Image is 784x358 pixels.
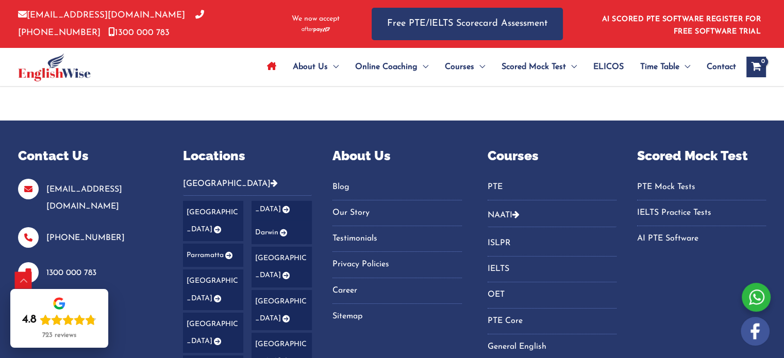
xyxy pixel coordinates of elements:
[332,146,461,166] p: About Us
[488,235,616,252] a: ISLPR
[596,7,766,41] aside: Header Widget 1
[18,11,185,20] a: [EMAIL_ADDRESS][DOMAIN_NAME]
[372,8,563,40] a: Free PTE/IELTS Scorecard Assessment
[347,49,437,85] a: Online CoachingMenu Toggle
[355,49,418,85] span: Online Coaching
[108,28,170,37] a: 1300 000 783
[22,313,96,327] div: Rating: 4.8 out of 5
[488,286,616,303] a: OET
[474,49,485,85] span: Menu Toggle
[332,179,461,196] a: Blog
[252,247,312,287] a: [GEOGRAPHIC_DATA]
[488,235,616,355] nav: Menu
[46,185,122,211] a: [EMAIL_ADDRESS][DOMAIN_NAME]
[332,308,461,325] a: Sitemap
[707,49,736,85] span: Contact
[22,313,37,327] div: 4.8
[292,14,340,24] span: We now accept
[252,221,312,244] a: Darwin
[252,290,312,331] a: [GEOGRAPHIC_DATA]
[637,204,766,221] a: IELTS Practice Tests
[493,49,585,85] a: Scored Mock TestMenu Toggle
[328,49,339,85] span: Menu Toggle
[488,313,616,330] a: PTE Core
[741,317,770,346] img: white-facebook.png
[18,146,157,166] p: Contact Us
[640,49,679,85] span: Time Table
[637,179,766,248] nav: Menu
[488,203,616,227] button: NAATI
[293,49,328,85] span: About Us
[259,49,736,85] nav: Site Navigation: Main Menu
[632,49,698,85] a: Time TableMenu Toggle
[183,201,243,242] a: [GEOGRAPHIC_DATA]
[332,179,461,326] nav: Menu
[637,146,766,166] p: Scored Mock Test
[183,244,243,267] a: Parramatta
[332,204,461,221] a: Our Story
[593,49,624,85] span: ELICOS
[183,313,243,353] a: [GEOGRAPHIC_DATA]
[302,27,330,32] img: Afterpay-Logo
[488,179,616,200] nav: Menu
[46,234,125,242] a: [PHONE_NUMBER]
[183,179,312,196] button: [GEOGRAPHIC_DATA]
[746,57,766,77] a: View Shopping Cart, empty
[488,211,512,219] a: NAATI
[18,53,91,81] img: cropped-ew-logo
[332,146,461,338] aside: Footer Widget 3
[183,269,243,310] a: [GEOGRAPHIC_DATA]
[602,15,761,36] a: AI SCORED PTE SOFTWARE REGISTER FOR FREE SOFTWARE TRIAL
[566,49,577,85] span: Menu Toggle
[488,146,616,166] p: Courses
[18,146,157,320] aside: Footer Widget 1
[637,179,766,196] a: PTE Mock Tests
[332,256,461,273] a: Privacy Policies
[418,49,428,85] span: Menu Toggle
[437,49,493,85] a: CoursesMenu Toggle
[488,179,616,196] a: PTE
[698,49,736,85] a: Contact
[332,230,461,247] a: Testimonials
[42,331,76,339] div: 723 reviews
[679,49,690,85] span: Menu Toggle
[18,11,204,37] a: [PHONE_NUMBER]
[183,146,312,166] p: Locations
[332,282,461,299] a: Career
[488,261,616,278] a: IELTS
[637,230,766,247] a: AI PTE Software
[585,49,632,85] a: ELICOS
[46,269,96,277] a: 1300 000 783
[502,49,566,85] span: Scored Mock Test
[445,49,474,85] span: Courses
[285,49,347,85] a: About UsMenu Toggle
[488,338,616,355] a: General English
